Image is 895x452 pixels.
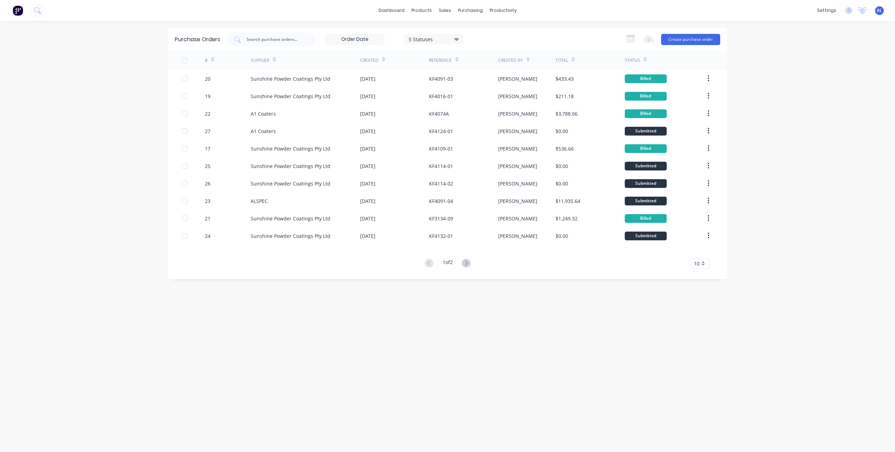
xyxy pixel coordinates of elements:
[498,93,537,100] div: [PERSON_NAME]
[435,5,454,16] div: sales
[325,34,384,45] input: Order Date
[694,260,700,267] span: 10
[429,232,453,240] div: KF4132-01
[205,57,208,64] div: #
[498,215,537,222] div: [PERSON_NAME]
[556,93,574,100] div: $211.18
[877,7,882,14] span: AL
[251,75,330,82] div: Sunshine Powder Coatings Pty Ltd
[175,35,220,44] div: Purchase Orders
[360,75,375,82] div: [DATE]
[375,5,408,16] a: dashboard
[205,93,210,100] div: 19
[251,110,276,117] div: A1 Coaters
[498,110,537,117] div: [PERSON_NAME]
[360,93,375,100] div: [DATE]
[498,145,537,152] div: [PERSON_NAME]
[556,57,568,64] div: Total
[205,75,210,82] div: 20
[205,145,210,152] div: 17
[498,162,537,170] div: [PERSON_NAME]
[251,57,269,64] div: Supplier
[360,215,375,222] div: [DATE]
[360,197,375,205] div: [DATE]
[625,162,667,170] div: Submitted
[556,162,568,170] div: $0.00
[625,57,640,64] div: Status
[498,75,537,82] div: [PERSON_NAME]
[246,36,304,43] input: Search purchase orders...
[429,75,453,82] div: KF4091-03
[625,127,667,136] div: Submitted
[429,93,453,100] div: KF4016-01
[251,93,330,100] div: Sunshine Powder Coatings Pty Ltd
[556,180,568,187] div: $0.00
[661,34,720,45] button: Create purchase order
[251,145,330,152] div: Sunshine Powder Coatings Pty Ltd
[205,110,210,117] div: 22
[251,180,330,187] div: Sunshine Powder Coatings Pty Ltd
[409,35,459,43] div: 5 Statuses
[429,145,453,152] div: KF4109-01
[625,74,667,83] div: Billed
[360,57,379,64] div: Created
[625,232,667,240] div: Submitted
[556,75,574,82] div: $433.43
[360,127,375,135] div: [DATE]
[625,214,667,223] div: Billed
[498,180,537,187] div: [PERSON_NAME]
[251,162,330,170] div: Sunshine Powder Coatings Pty Ltd
[625,92,667,101] div: Billed
[360,162,375,170] div: [DATE]
[429,110,449,117] div: KF4074A
[205,180,210,187] div: 26
[205,162,210,170] div: 25
[486,5,520,16] div: productivity
[205,232,210,240] div: 24
[13,5,23,16] img: Factory
[429,215,453,222] div: KF3134-09
[556,215,578,222] div: $1,249.32
[498,232,537,240] div: [PERSON_NAME]
[625,144,667,153] div: Billed
[498,57,523,64] div: Created By
[814,5,840,16] div: settings
[360,110,375,117] div: [DATE]
[556,127,568,135] div: $0.00
[360,180,375,187] div: [DATE]
[251,215,330,222] div: Sunshine Powder Coatings Pty Ltd
[556,110,578,117] div: $3,788.06
[205,215,210,222] div: 21
[429,162,453,170] div: KF4114-01
[360,232,375,240] div: [DATE]
[429,57,452,64] div: Reference
[205,127,210,135] div: 27
[625,197,667,205] div: Submitted
[429,180,453,187] div: KF4114-02
[498,127,537,135] div: [PERSON_NAME]
[251,232,330,240] div: Sunshine Powder Coatings Pty Ltd
[443,258,453,269] div: 1 of 2
[408,5,435,16] div: products
[556,197,580,205] div: $11,935.64
[454,5,486,16] div: purchasing
[556,232,568,240] div: $0.00
[251,127,276,135] div: A1 Coaters
[251,197,268,205] div: ALSPEC
[429,197,453,205] div: KF4091-04
[556,145,574,152] div: $536.66
[360,145,375,152] div: [DATE]
[625,179,667,188] div: Submitted
[205,197,210,205] div: 23
[625,109,667,118] div: Billed
[498,197,537,205] div: [PERSON_NAME]
[429,127,453,135] div: KF4124-01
